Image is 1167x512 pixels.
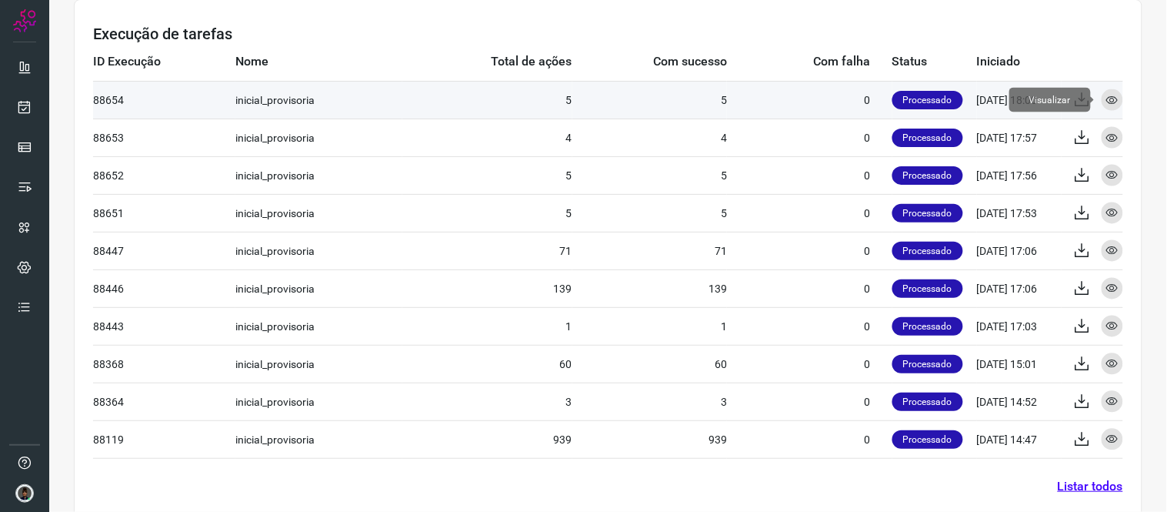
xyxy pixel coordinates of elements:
td: 3 [402,383,572,420]
p: Processado [892,430,963,449]
td: 4 [572,119,728,156]
td: inicial_provisoria [235,81,402,119]
p: Processado [892,242,963,260]
td: inicial_provisoria [235,383,402,420]
td: inicial_provisoria [235,420,402,458]
td: 60 [402,345,572,383]
td: [DATE] 14:47 [977,420,1062,458]
td: 939 [572,420,728,458]
td: inicial_provisoria [235,345,402,383]
td: Com sucesso [572,43,728,81]
td: 139 [572,269,728,307]
img: Logo [13,9,36,32]
td: 0 [727,232,892,269]
td: 0 [727,307,892,345]
a: Listar todos [1058,477,1123,496]
td: ID Execução [93,43,235,81]
td: 88654 [93,81,235,119]
p: Processado [892,204,963,223]
p: Processado [892,166,963,185]
td: 0 [727,269,892,307]
td: 88652 [93,156,235,194]
td: inicial_provisoria [235,194,402,232]
td: 88653 [93,119,235,156]
td: [DATE] 17:53 [977,194,1062,232]
td: Total de ações [402,43,572,81]
td: [DATE] 17:06 [977,232,1062,269]
td: 1 [402,307,572,345]
td: 139 [402,269,572,307]
td: 5 [402,194,572,232]
td: Nome [235,43,402,81]
td: 5 [402,81,572,119]
td: [DATE] 17:56 [977,156,1062,194]
p: Processado [892,355,963,373]
td: [DATE] 15:01 [977,345,1062,383]
td: 4 [402,119,572,156]
td: 88446 [93,269,235,307]
td: 0 [727,345,892,383]
td: 0 [727,81,892,119]
td: 939 [402,420,572,458]
p: Processado [892,279,963,298]
td: Com falha [727,43,892,81]
td: 88119 [93,420,235,458]
td: [DATE] 14:52 [977,383,1062,420]
td: 71 [572,232,728,269]
td: 1 [572,307,728,345]
td: 3 [572,383,728,420]
td: inicial_provisoria [235,269,402,307]
td: 88443 [93,307,235,345]
td: [DATE] 18:00 [977,81,1062,119]
td: 88447 [93,232,235,269]
td: inicial_provisoria [235,307,402,345]
p: Processado [892,129,963,147]
td: 88368 [93,345,235,383]
span: Visualizar [1009,88,1091,112]
td: 5 [402,156,572,194]
td: 5 [572,194,728,232]
p: Processado [892,317,963,336]
p: Processado [892,91,963,109]
td: 88651 [93,194,235,232]
td: 5 [572,81,728,119]
td: 0 [727,420,892,458]
td: [DATE] 17:03 [977,307,1062,345]
img: d44150f10045ac5288e451a80f22ca79.png [15,484,34,503]
td: 0 [727,156,892,194]
td: inicial_provisoria [235,232,402,269]
td: 0 [727,194,892,232]
td: inicial_provisoria [235,119,402,156]
td: 0 [727,383,892,420]
td: inicial_provisoria [235,156,402,194]
td: 5 [572,156,728,194]
td: [DATE] 17:06 [977,269,1062,307]
p: Processado [892,393,963,411]
td: Status [892,43,977,81]
td: 0 [727,119,892,156]
td: 60 [572,345,728,383]
td: 88364 [93,383,235,420]
td: Iniciado [977,43,1062,81]
td: 71 [402,232,572,269]
td: [DATE] 17:57 [977,119,1062,156]
h3: Execução de tarefas [93,25,1123,43]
